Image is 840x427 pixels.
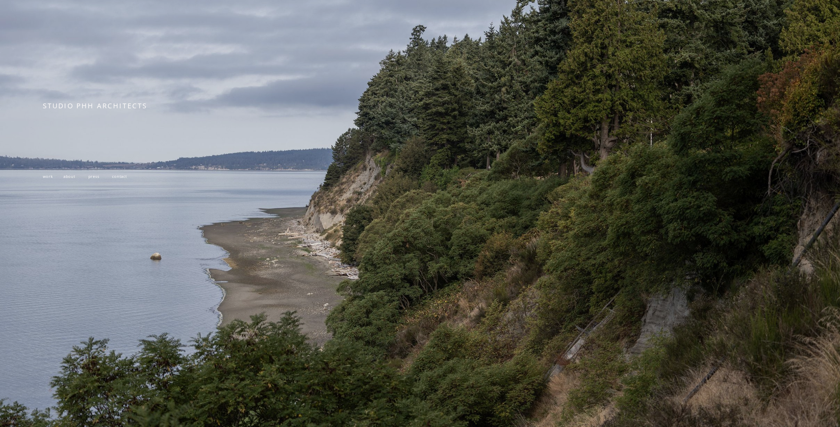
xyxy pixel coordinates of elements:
a: press [88,174,99,179]
span: STUDIO PHH ARCHITECTS [43,101,148,110]
a: about [63,174,75,179]
a: work [43,174,53,179]
a: contact [112,174,127,179]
